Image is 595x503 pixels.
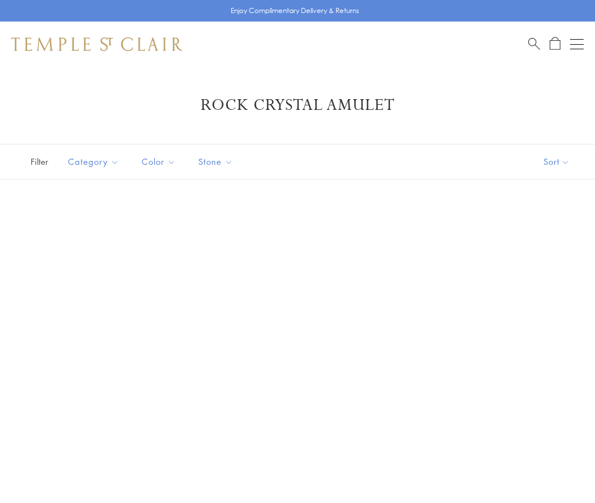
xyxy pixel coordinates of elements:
[550,37,560,51] a: Open Shopping Bag
[59,149,127,174] button: Category
[62,155,127,169] span: Category
[570,37,584,51] button: Open navigation
[193,155,241,169] span: Stone
[231,5,359,16] p: Enjoy Complimentary Delivery & Returns
[136,155,184,169] span: Color
[11,37,182,51] img: Temple St. Clair
[528,37,540,51] a: Search
[133,149,184,174] button: Color
[28,95,567,116] h1: Rock Crystal Amulet
[190,149,241,174] button: Stone
[518,144,595,179] button: Show sort by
